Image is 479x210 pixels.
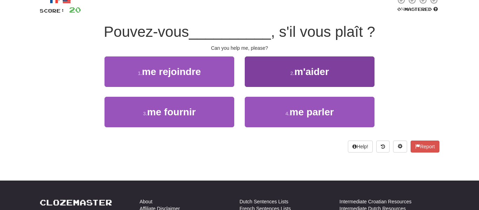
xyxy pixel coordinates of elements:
span: me fournir [147,107,196,117]
button: Help! [348,141,373,153]
button: Round history (alt+y) [376,141,390,153]
button: Report [411,141,439,153]
span: 0 % [397,6,404,12]
small: 2 . [290,70,295,76]
span: me rejoindre [142,66,201,77]
a: Clozemaster [40,198,112,207]
div: Can you help me, please? [40,45,439,52]
button: 2.m'aider [245,56,375,87]
span: , s'il vous plaît ? [271,23,375,40]
small: 3 . [143,111,147,116]
button: 4.me parler [245,97,375,127]
div: Mastered [396,6,439,13]
span: m'aider [295,66,329,77]
span: Score: [40,8,65,14]
span: me parler [290,107,334,117]
a: About [140,198,153,205]
button: 3.me fournir [104,97,234,127]
span: __________ [189,23,271,40]
span: 20 [69,5,81,14]
button: 1.me rejoindre [104,56,234,87]
a: Dutch Sentences Lists [239,198,288,205]
a: Intermediate Croatian Resources [339,198,411,205]
span: Pouvez-vous [104,23,189,40]
small: 1 . [138,70,142,76]
small: 4 . [285,111,290,116]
